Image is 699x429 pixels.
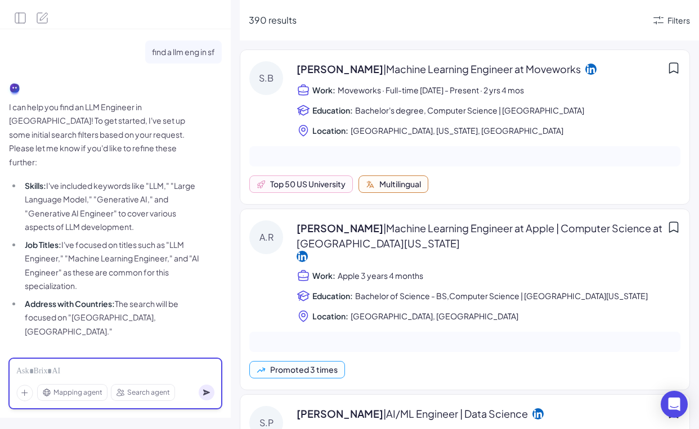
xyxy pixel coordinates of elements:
strong: Job Titles: [25,240,61,250]
span: 390 results [249,14,297,26]
span: | Machine Learning Engineer at Apple | Computer Science at [GEOGRAPHIC_DATA][US_STATE] [297,222,662,250]
strong: Skills: [25,180,46,191]
p: I can help you find an LLM Engineer in [GEOGRAPHIC_DATA]! To get started, I've set up some initia... [9,100,200,169]
div: Multilingual [379,178,421,190]
span: Mapping agent [53,387,102,398]
span: Bachelor of Science - BS,Computer Science | [GEOGRAPHIC_DATA][US_STATE] [355,289,648,302]
div: A.R [249,220,283,254]
span: Bachelor's degree, Computer Science | [GEOGRAPHIC_DATA] [355,103,584,117]
span: [PERSON_NAME] [297,220,662,251]
p: find a llm eng in sf [152,45,215,59]
span: [PERSON_NAME] [297,61,581,76]
span: Search agent [127,387,170,398]
button: New Search [36,11,50,25]
div: Open Intercom Messenger [661,391,688,418]
div: Promoted 3 times [270,364,338,376]
li: I've included keywords like "LLM," "Large Language Model," "Generative AI," and "Generative AI En... [22,179,200,234]
span: Moveworks · Full-time [DATE] - Present · 2 yrs 4 mos [338,83,524,97]
li: The search will be focused on "[GEOGRAPHIC_DATA], [GEOGRAPHIC_DATA]." [22,297,200,338]
span: Education: [312,290,353,301]
span: | Machine Learning Engineer at Moveworks [383,62,581,75]
strong: Address with Countries: [25,299,115,309]
div: Filters [667,15,690,26]
div: S.B [249,61,283,95]
span: [GEOGRAPHIC_DATA], [GEOGRAPHIC_DATA] [351,309,518,323]
span: Work: [312,270,335,281]
span: [GEOGRAPHIC_DATA], [US_STATE], [GEOGRAPHIC_DATA] [351,124,563,137]
span: Education: [312,105,353,116]
span: [PERSON_NAME] [297,406,528,421]
li: I've focused on titles such as "LLM Engineer," "Machine Learning Engineer," and "AI Engineer" as ... [22,238,200,293]
span: Work: [312,84,335,96]
span: Apple 3 years 4 months [338,269,423,282]
span: Location: [312,125,348,136]
span: | AI/ML Engineer | Data Science [383,407,528,420]
div: Top 50 US University [270,178,346,190]
span: Location: [312,310,348,322]
button: Open Side Panel [14,11,27,25]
